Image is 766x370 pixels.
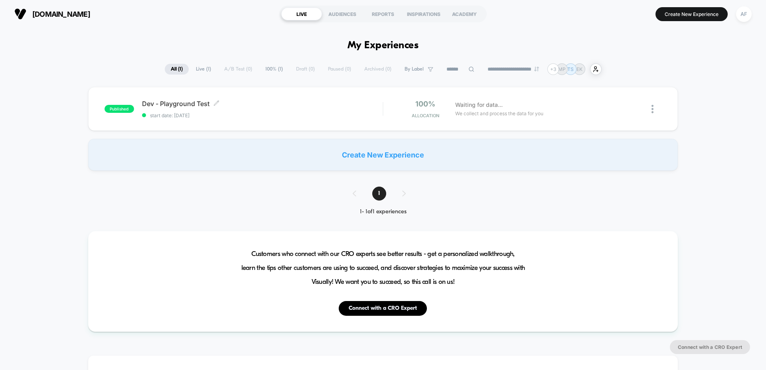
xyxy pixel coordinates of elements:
[190,64,217,75] span: Live ( 1 )
[372,187,386,201] span: 1
[670,340,750,354] button: Connect with a CRO Expert
[534,67,539,71] img: end
[88,139,678,171] div: Create New Experience
[142,100,383,108] span: Dev - Playground Test
[403,8,444,20] div: INSPIRATIONS
[241,247,525,289] span: Customers who connect with our CRO experts see better results - get a personalized walkthrough, l...
[455,100,503,109] span: Waiting for data...
[547,63,559,75] div: + 3
[345,209,422,215] div: 1 - 1 of 1 experiences
[142,112,383,118] span: start date: [DATE]
[455,110,543,117] span: We collect and process the data for you
[347,40,419,51] h1: My Experiences
[165,64,189,75] span: All ( 1 )
[415,100,435,108] span: 100%
[651,105,653,113] img: close
[14,8,26,20] img: Visually logo
[363,8,403,20] div: REPORTS
[655,7,728,21] button: Create New Experience
[339,301,427,316] button: Connect with a CRO Expert
[412,113,439,118] span: Allocation
[444,8,485,20] div: ACADEMY
[576,66,582,72] p: EK
[281,8,322,20] div: LIVE
[12,8,93,20] button: [DOMAIN_NAME]
[405,66,424,72] span: By Label
[558,66,566,72] p: MP
[105,105,134,113] span: published
[32,10,90,18] span: [DOMAIN_NAME]
[736,6,752,22] div: AF
[322,8,363,20] div: AUDIENCES
[259,64,289,75] span: 100% ( 1 )
[567,66,574,72] p: TS
[734,6,754,22] button: AF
